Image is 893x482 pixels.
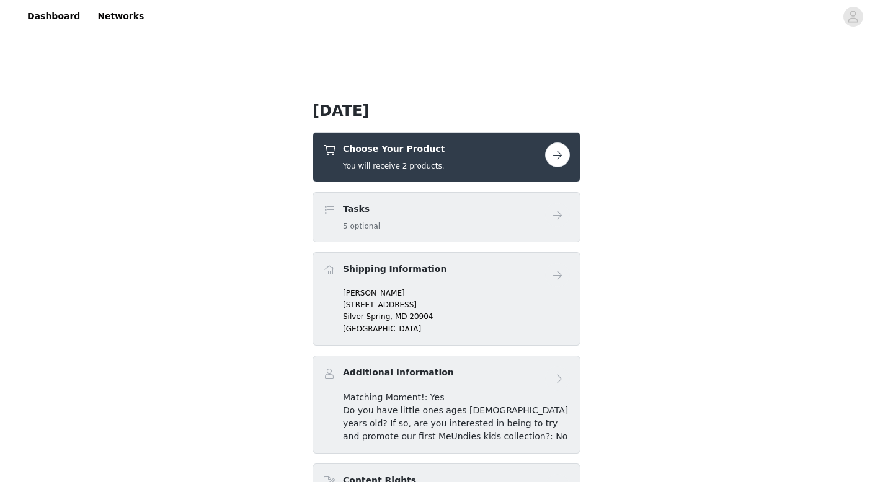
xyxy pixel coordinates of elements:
[343,142,445,156] h4: Choose Your Product
[343,263,446,276] h4: Shipping Information
[847,7,859,27] div: avatar
[343,203,380,216] h4: Tasks
[313,252,580,346] div: Shipping Information
[395,312,407,321] span: MD
[343,392,444,402] span: Matching Moment!: Yes
[90,2,151,30] a: Networks
[313,356,580,454] div: Additional Information
[313,132,580,182] div: Choose Your Product
[343,405,568,441] span: Do you have little ones ages [DEMOGRAPHIC_DATA] years old? If so, are you interested in being to ...
[343,221,380,232] h5: 5 optional
[343,299,570,310] p: [STREET_ADDRESS]
[343,366,454,379] h4: Additional Information
[343,323,570,335] p: [GEOGRAPHIC_DATA]
[343,160,445,172] h5: You will receive 2 products.
[313,100,580,122] h1: [DATE]
[409,312,433,321] span: 20904
[343,287,570,299] p: [PERSON_NAME]
[313,192,580,242] div: Tasks
[20,2,87,30] a: Dashboard
[343,312,393,321] span: Silver Spring,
